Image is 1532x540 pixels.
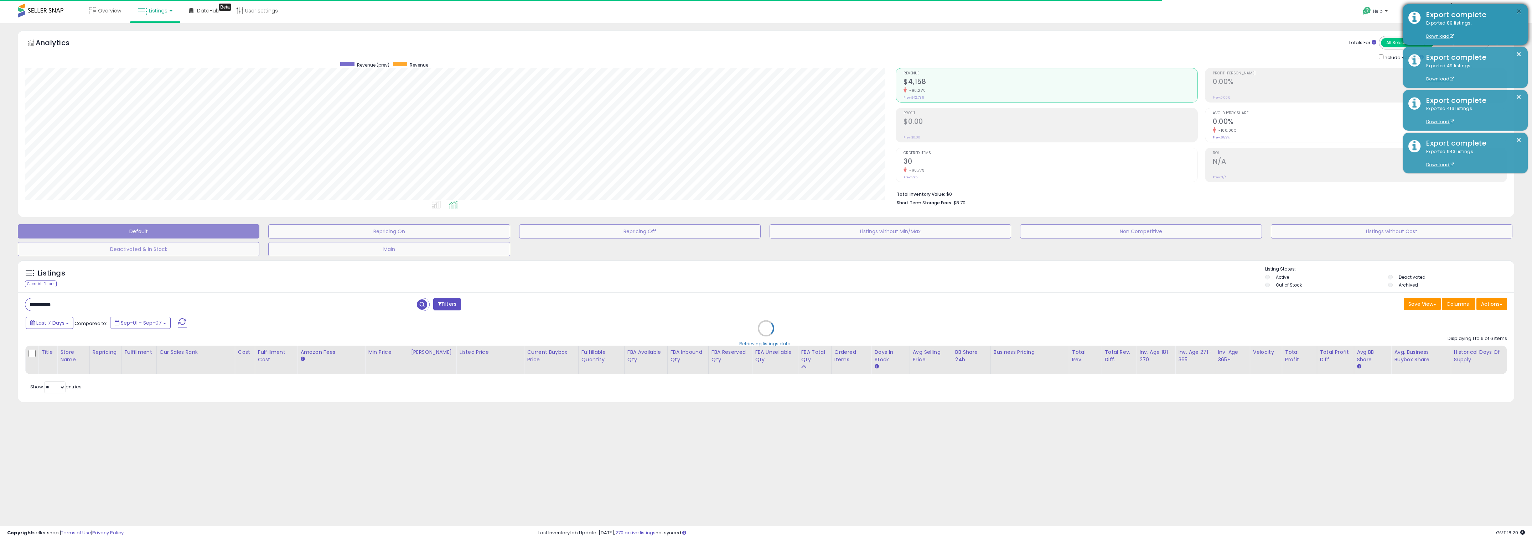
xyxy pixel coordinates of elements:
[904,95,924,100] small: Prev: $42,736
[1216,128,1236,133] small: -100.00%
[904,72,1197,75] span: Revenue
[1213,135,1230,140] small: Prev: 6.83%
[897,189,1502,198] li: $0
[907,168,925,173] small: -90.77%
[1213,95,1230,100] small: Prev: 0.00%
[149,7,167,14] span: Listings
[1213,157,1507,167] h2: N/A
[36,38,83,49] h5: Analytics
[1421,95,1522,106] div: Export complete
[897,200,952,206] b: Short Term Storage Fees:
[953,199,966,206] span: $8.70
[904,78,1197,87] h2: $4,158
[1213,117,1507,127] h2: 0.00%
[1426,33,1454,39] a: Download
[1421,105,1522,125] div: Exported 416 listings.
[907,88,925,93] small: -90.27%
[904,111,1197,115] span: Profit
[1516,93,1522,101] button: ×
[1421,10,1522,20] div: Export complete
[197,7,219,14] span: DataHub
[1373,8,1383,14] span: Help
[1020,224,1262,238] button: Non Competitive
[904,157,1197,167] h2: 30
[1213,175,1227,179] small: Prev: N/A
[1357,1,1395,23] a: Help
[1213,111,1507,115] span: Avg. Buybox Share
[904,151,1197,155] span: Ordered Items
[770,224,1011,238] button: Listings without Min/Max
[1516,50,1522,59] button: ×
[904,175,917,179] small: Prev: 325
[1516,7,1522,16] button: ×
[219,4,231,11] div: Tooltip anchor
[1213,78,1507,87] h2: 0.00%
[1426,162,1454,168] a: Download
[1421,63,1522,83] div: Exported 49 listings.
[1426,76,1454,82] a: Download
[739,341,793,347] div: Retrieving listings data..
[1421,148,1522,168] div: Exported 943 listings.
[268,242,510,256] button: Main
[357,62,389,68] span: Revenue (prev)
[1421,52,1522,63] div: Export complete
[1373,53,1432,61] div: Include Returns
[904,117,1197,127] h2: $0.00
[904,135,920,140] small: Prev: $0.00
[897,191,945,197] b: Total Inventory Value:
[18,242,259,256] button: Deactivated & In Stock
[1362,6,1371,15] i: Get Help
[1516,136,1522,145] button: ×
[1421,138,1522,148] div: Export complete
[519,224,761,238] button: Repricing Off
[98,7,121,14] span: Overview
[1271,224,1512,238] button: Listings without Cost
[18,224,259,238] button: Default
[1213,151,1507,155] span: ROI
[410,62,428,68] span: Revenue
[1349,40,1376,46] div: Totals For
[268,224,510,238] button: Repricing On
[1381,38,1434,47] button: All Selected Listings
[1213,72,1507,75] span: Profit [PERSON_NAME]
[1426,119,1454,125] a: Download
[1421,20,1522,40] div: Exported 89 listings.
